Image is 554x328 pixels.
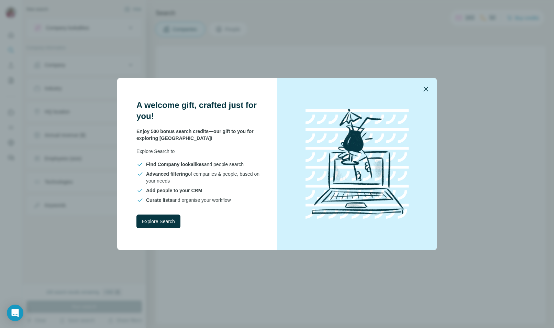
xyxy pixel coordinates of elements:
span: Add people to your CRM [146,188,202,193]
p: Explore Search to [136,148,261,155]
span: and organise your workflow [146,197,231,204]
span: Curate lists [146,197,172,203]
span: Explore Search [142,218,175,225]
p: Enjoy 500 bonus search credits—our gift to you for exploring [GEOGRAPHIC_DATA]! [136,128,261,142]
button: Explore Search [136,215,180,228]
h3: A welcome gift, crafted just for you! [136,100,261,122]
span: Advanced filtering [146,171,188,177]
span: Find Company lookalikes [146,162,204,167]
span: of companies & people, based on your needs [146,171,261,184]
span: and people search [146,161,244,168]
div: Open Intercom Messenger [7,305,23,321]
img: laptop [295,102,419,226]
